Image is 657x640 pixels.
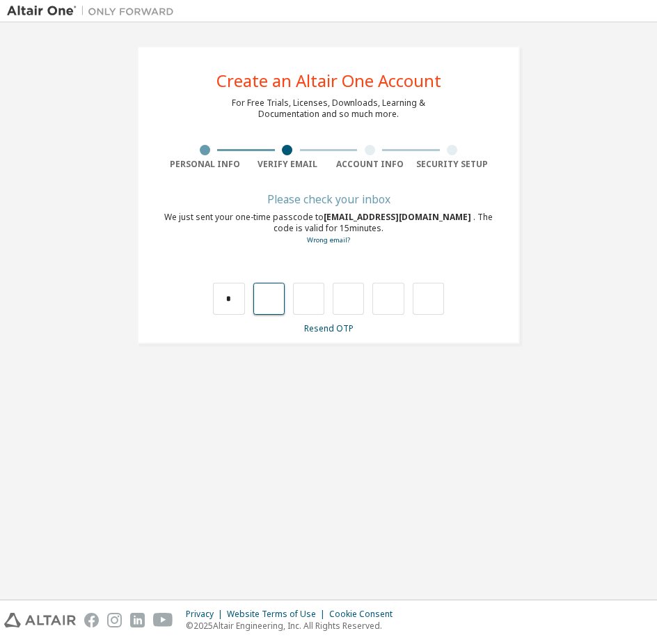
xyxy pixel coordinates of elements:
img: altair_logo.svg [4,613,76,627]
div: Privacy [186,609,227,620]
a: Go back to the registration form [307,235,350,244]
div: For Free Trials, Licenses, Downloads, Learning & Documentation and so much more. [232,97,425,120]
div: Create an Altair One Account [216,72,441,89]
img: Altair One [7,4,181,18]
span: [EMAIL_ADDRESS][DOMAIN_NAME] [324,211,473,223]
div: Website Terms of Use [227,609,329,620]
div: We just sent your one-time passcode to . The code is valid for 15 minutes. [164,212,493,246]
div: Please check your inbox [164,195,493,203]
div: Verify Email [246,159,329,170]
img: linkedin.svg [130,613,145,627]
img: youtube.svg [153,613,173,627]
div: Cookie Consent [329,609,401,620]
div: Security Setup [411,159,494,170]
div: Personal Info [164,159,246,170]
img: instagram.svg [107,613,122,627]
a: Resend OTP [304,322,354,334]
p: © 2025 Altair Engineering, Inc. All Rights Reserved. [186,620,401,632]
div: Account Info [328,159,411,170]
img: facebook.svg [84,613,99,627]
